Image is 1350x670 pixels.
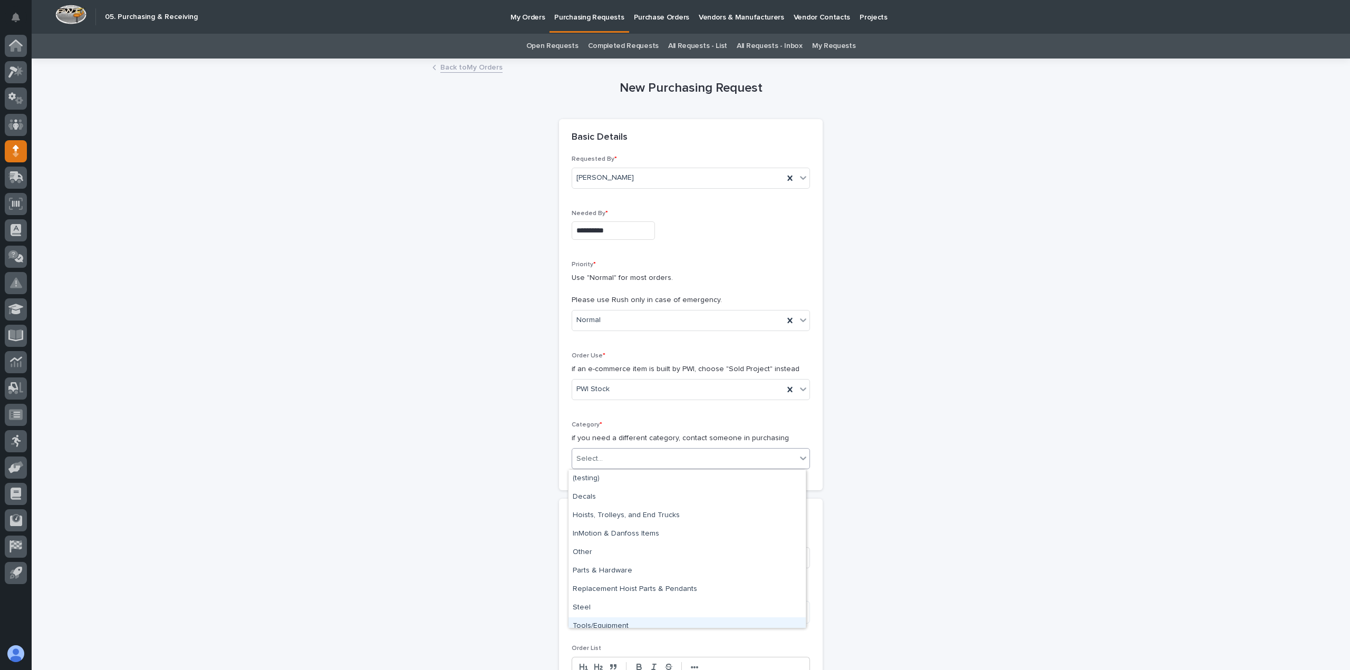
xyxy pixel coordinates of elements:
h2: Basic Details [572,132,628,143]
span: Normal [576,315,601,326]
div: Decals [568,488,806,507]
div: Steel [568,599,806,617]
span: Order Use [572,353,605,359]
span: PWI Stock [576,384,610,395]
div: InMotion & Danfoss Items [568,525,806,543]
a: Completed Requests [588,34,659,59]
div: Tools/Equipment [568,617,806,636]
p: if you need a different category, contact someone in purchasing [572,433,810,444]
div: Replacement Hoist Parts & Pendants [568,580,806,599]
span: Needed By [572,210,608,217]
button: Notifications [5,6,27,28]
div: Hoists, Trolleys, and End Trucks [568,507,806,525]
h1: New Purchasing Request [559,81,823,96]
span: Priority [572,261,596,268]
div: Parts & Hardware [568,562,806,580]
a: Open Requests [526,34,578,59]
div: Notifications [13,13,27,30]
span: Category [572,422,602,428]
div: Other [568,543,806,562]
a: My Requests [812,34,856,59]
span: Order List [572,645,601,652]
a: All Requests - List [668,34,727,59]
h2: 05. Purchasing & Receiving [105,13,198,22]
div: (testing) [568,470,806,488]
a: All Requests - Inbox [737,34,803,59]
div: Select... [576,453,603,464]
span: [PERSON_NAME] [576,172,634,183]
p: if an e-commerce item is built by PWI, choose "Sold Project" instead [572,364,810,375]
button: users-avatar [5,643,27,665]
a: Back toMy Orders [440,61,503,73]
img: Workspace Logo [55,5,86,24]
span: Requested By [572,156,617,162]
p: Use "Normal" for most orders. Please use Rush only in case of emergency. [572,273,810,305]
